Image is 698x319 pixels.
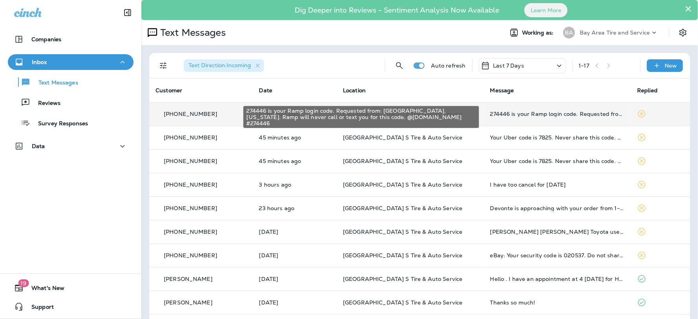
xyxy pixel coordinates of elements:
p: Bay Area Tire and Service [580,29,650,36]
span: [GEOGRAPHIC_DATA] S Tire & Auto Service [343,228,462,235]
button: Filters [156,58,171,73]
span: [GEOGRAPHIC_DATA] S Tire & Auto Service [343,205,462,212]
p: [PHONE_NUMBER] [164,181,217,188]
button: Learn More [524,3,568,17]
span: 19 [18,279,29,287]
p: New [665,62,677,69]
p: Oct 8, 2025 12:12 PM [259,205,331,211]
p: Inbox [32,59,47,65]
button: Inbox [8,54,134,70]
button: Settings [676,26,690,40]
button: Close [685,2,692,15]
div: 1 - 17 [579,62,590,69]
p: Dig Deeper into Reviews - Sentiment Analysis Now Available [272,9,522,11]
span: Working as: [522,29,555,36]
p: Data [32,143,45,149]
p: Auto refresh [431,62,466,69]
span: Customer [156,87,182,94]
span: Text Direction : Incoming [189,62,251,69]
div: 274446 is your Ramp login code. Requested from: Green Haven, Maryland. Ramp will never call or te... [490,111,625,117]
div: I have too cancel for today [490,181,625,188]
div: Thanks so much! [490,299,625,306]
p: [PHONE_NUMBER] [164,111,217,117]
span: [GEOGRAPHIC_DATA] S Tire & Auto Service [343,181,462,188]
button: Text Messages [8,74,134,90]
button: Survey Responses [8,115,134,131]
div: Hello . I have an appointment at 4 today for Honda Civic oil change and was wondering if i could ... [490,276,625,282]
p: [PHONE_NUMBER] [164,158,217,164]
span: Location [343,87,366,94]
p: Oct 9, 2025 07:37 AM [259,181,331,188]
p: [PERSON_NAME] [164,276,213,282]
button: Companies [8,31,134,47]
span: Date [259,87,273,94]
button: Search Messages [392,58,407,73]
p: Oct 9, 2025 10:33 AM [259,134,331,141]
div: Your Uber code is 7825. Never share this code. Reply STOP ALL to unsubscribe. [490,134,625,141]
button: Reviews [8,94,134,111]
span: What's New [24,285,64,294]
p: [PHONE_NUMBER] [164,205,217,211]
span: [GEOGRAPHIC_DATA] S Tire & Auto Service [343,252,462,259]
p: Oct 9, 2025 10:33 AM [259,158,331,164]
p: [PHONE_NUMBER] [164,252,217,258]
p: [PHONE_NUMBER] [164,134,217,141]
span: Replied [637,87,658,94]
p: Text Messages [31,79,78,87]
button: Data [8,138,134,154]
span: Support [24,304,54,313]
p: Last 7 Days [493,62,524,69]
p: Sep 30, 2025 02:15 PM [259,276,331,282]
div: Devonte is approaching with your order from 1-800 Radiator. Your Dasher will hand the order to you. [490,205,625,211]
div: Your Uber code is 7825. Never share this code. Reply STOP ALL to unsubscribe. [490,158,625,164]
span: [GEOGRAPHIC_DATA] S Tire & Auto Service [343,158,462,165]
p: [PERSON_NAME] [164,299,213,306]
div: Safford Brown Toyota uses text messages to communicate with customers. Reply STOP to end msgs. Ms... [490,229,625,235]
div: 274446 is your Ramp login code. Requested from: [GEOGRAPHIC_DATA], [US_STATE]. Ramp will never ca... [244,106,479,128]
p: Sep 30, 2025 02:12 PM [259,299,331,306]
button: Support [8,299,134,315]
div: eBay: Your security code is 020537. Do not share this code. [490,252,625,258]
p: Oct 3, 2025 08:27 AM [259,252,331,258]
p: Text Messages [157,27,226,38]
div: Text Direction:Incoming [184,59,264,72]
p: Companies [31,36,61,42]
p: Reviews [30,100,60,107]
span: [GEOGRAPHIC_DATA] S Tire & Auto Service [343,275,462,282]
button: 19What's New [8,280,134,296]
p: Oct 3, 2025 02:11 PM [259,229,331,235]
span: Message [490,87,514,94]
div: BA [563,27,575,38]
button: Collapse Sidebar [117,5,139,20]
span: [GEOGRAPHIC_DATA] S Tire & Auto Service [343,134,462,141]
span: [GEOGRAPHIC_DATA] S Tire & Auto Service [343,299,462,306]
p: [PHONE_NUMBER] [164,229,217,235]
p: Survey Responses [30,120,88,128]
